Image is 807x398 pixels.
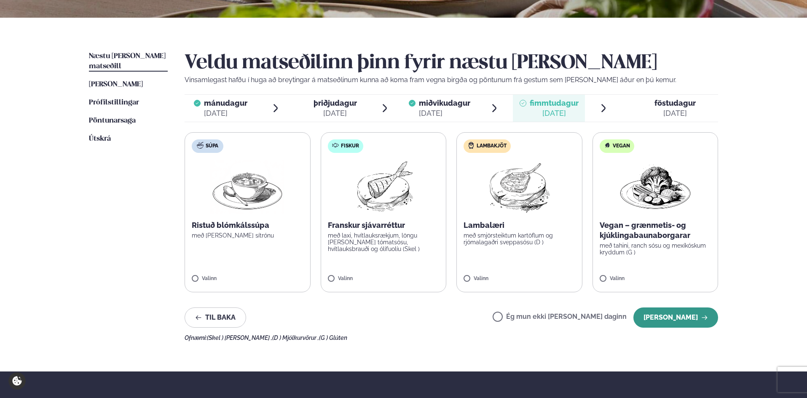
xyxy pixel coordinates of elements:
[89,117,136,124] span: Pöntunarsaga
[89,135,111,142] span: Útskrá
[468,142,475,149] img: Lamb.svg
[464,220,575,230] p: Lambalæri
[319,334,347,341] span: (G ) Glúten
[332,142,339,149] img: fish.svg
[206,143,218,150] span: Súpa
[89,116,136,126] a: Pöntunarsaga
[89,53,166,70] span: Næstu [PERSON_NAME] matseðill
[185,307,246,328] button: Til baka
[633,307,718,328] button: [PERSON_NAME]
[419,99,470,107] span: miðvikudagur
[185,51,718,75] h2: Veldu matseðilinn þinn fyrir næstu [PERSON_NAME]
[314,99,357,107] span: þriðjudagur
[482,160,557,214] img: Lamb-Meat.png
[89,80,143,90] a: [PERSON_NAME]
[204,108,247,118] div: [DATE]
[89,99,139,106] span: Prófílstillingar
[604,142,611,149] img: Vegan.svg
[600,220,711,240] p: Vegan – grænmetis- og kjúklingabaunaborgarar
[89,81,143,88] span: [PERSON_NAME]
[464,232,575,246] p: með smjörsteiktum kartöflum og rjómalagaðri sveppasósu (D )
[210,160,284,214] img: Soup.png
[207,334,272,341] span: (Skel ) [PERSON_NAME] ,
[192,232,303,239] p: með [PERSON_NAME] sítrónu
[89,98,139,108] a: Prófílstillingar
[613,143,630,150] span: Vegan
[654,108,696,118] div: [DATE]
[419,108,470,118] div: [DATE]
[654,99,696,107] span: föstudagur
[314,108,357,118] div: [DATE]
[89,134,111,144] a: Útskrá
[477,143,507,150] span: Lambakjöt
[328,232,440,252] p: með laxi, hvítlauksrækjum, löngu [PERSON_NAME] tómatsósu, hvítlauksbrauði og ólífuolíu (Skel )
[530,108,579,118] div: [DATE]
[341,143,359,150] span: Fiskur
[618,160,692,214] img: Vegan.png
[89,51,168,72] a: Næstu [PERSON_NAME] matseðill
[328,220,440,230] p: Franskur sjávarréttur
[204,99,247,107] span: mánudagur
[272,334,319,341] span: (D ) Mjólkurvörur ,
[185,75,718,85] p: Vinsamlegast hafðu í huga að breytingar á matseðlinum kunna að koma fram vegna birgða og pöntunum...
[197,142,204,149] img: soup.svg
[192,220,303,230] p: Ristuð blómkálssúpa
[346,160,421,214] img: Fish.png
[530,99,579,107] span: fimmtudagur
[185,334,718,341] div: Ofnæmi:
[600,242,711,256] p: með tahini, ranch sósu og mexíkóskum kryddum (G )
[8,372,26,390] a: Cookie settings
